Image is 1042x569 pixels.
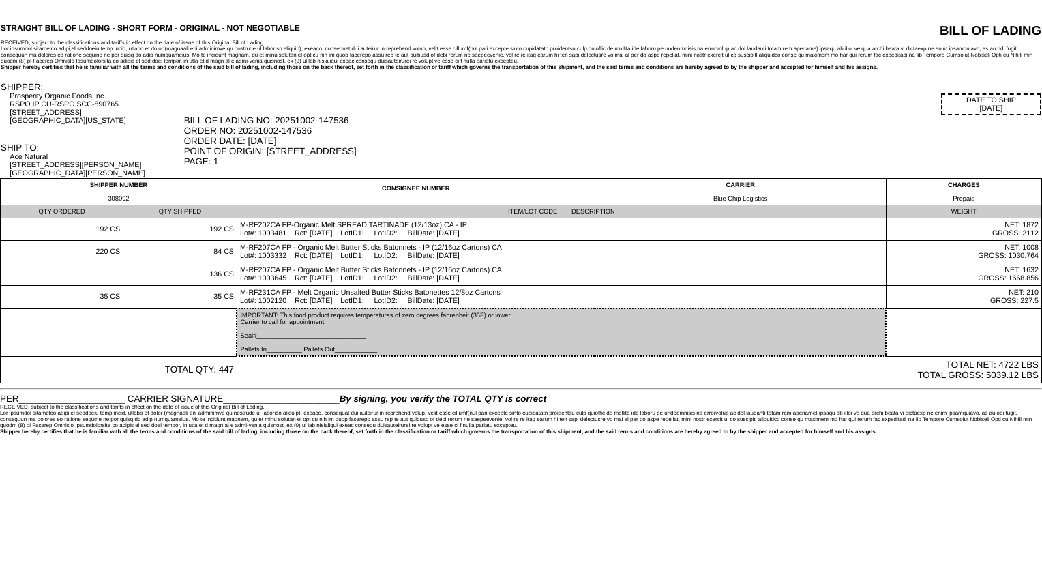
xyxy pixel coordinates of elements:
[886,179,1041,205] td: CHARGES
[123,241,237,263] td: 84 CS
[123,263,237,286] td: 136 CS
[10,92,182,125] div: Prosperity Organic Foods Inc RSPO IP CU-RSPO SCC-890765 [STREET_ADDRESS] [GEOGRAPHIC_DATA][US_STATE]
[1,241,123,263] td: 220 CS
[889,195,1039,202] div: Prepaid
[237,218,886,241] td: M-RF202CA FP-Organic Melt SPREAD TARTINADE (12/13oz) CA - IP Lot#: 1003481 Rct: [DATE] LotID1: Lo...
[886,286,1041,309] td: NET: 210 GROSS: 227.5
[237,205,886,218] td: ITEM/LOT CODE DESCRIPTION
[3,195,234,202] div: 308092
[340,394,546,404] span: By signing, you verify the TOTAL QTY is correct
[123,218,237,241] td: 192 CS
[598,195,883,202] div: Blue Chip Logistics
[1,205,123,218] td: QTY ORDERED
[1,218,123,241] td: 192 CS
[886,218,1041,241] td: NET: 1872 GROSS: 2112
[237,356,1041,383] td: TOTAL NET: 4722 LBS TOTAL GROSS: 5039.12 LBS
[237,179,595,205] td: CONSIGNEE NUMBER
[1,143,183,153] div: SHIP TO:
[886,205,1041,218] td: WEIGHT
[886,241,1041,263] td: NET: 1008 GROSS: 1030.764
[1,82,183,92] div: SHIPPER:
[1,286,123,309] td: 35 CS
[237,286,886,309] td: M-RF231CA FP - Melt Organic Unsalted Butter Sticks Batonettes 12/8oz Cartons Lot#: 1002120 Rct: [...
[886,263,1041,286] td: NET: 1632 GROSS: 1668.856
[237,263,886,286] td: M-RF207CA FP - Organic Melt Butter Sticks Batonnets - IP (12/16oz Cartons) CA Lot#: 1003645 Rct: ...
[184,115,1041,166] div: BILL OF LADING NO: 20251002-147536 ORDER NO: 20251002-147536 ORDER DATE: [DATE] POINT OF ORIGIN: ...
[123,205,237,218] td: QTY SHIPPED
[941,93,1041,115] div: DATE TO SHIP [DATE]
[237,241,886,263] td: M-RF207CA FP - Organic Melt Butter Sticks Batonnets - IP (12/16oz Cartons) CA Lot#: 1003332 Rct: ...
[1,356,237,383] td: TOTAL QTY: 447
[762,23,1041,38] div: BILL OF LADING
[10,153,182,177] div: Ace Natural [STREET_ADDRESS][PERSON_NAME] [GEOGRAPHIC_DATA][PERSON_NAME]
[1,64,1041,70] div: Shipper hereby certifies that he is familiar with all the terms and conditions of the said bill o...
[595,179,886,205] td: CARRIER
[1,179,237,205] td: SHIPPER NUMBER
[237,308,886,356] td: IMPORTANT: This food product requires temperatures of zero degrees fahrenheit (35F) or lower. Car...
[123,286,237,309] td: 35 CS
